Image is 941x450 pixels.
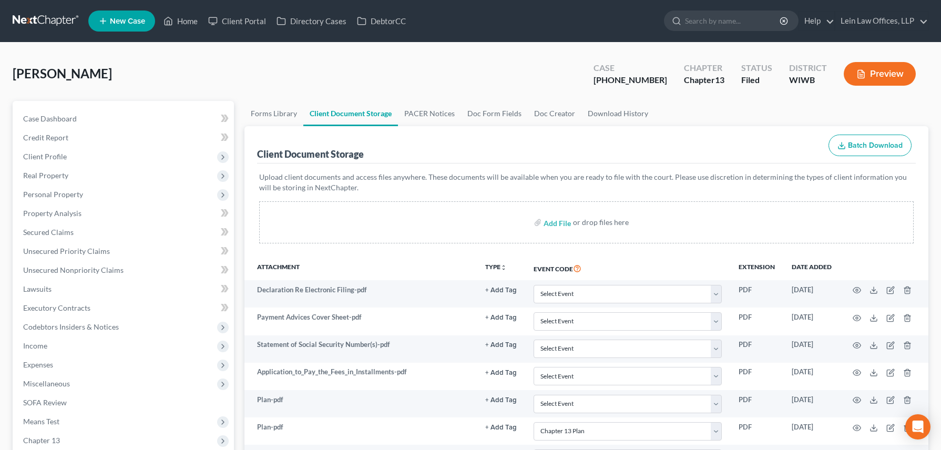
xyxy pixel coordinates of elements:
[158,12,203,30] a: Home
[485,312,517,322] a: + Add Tag
[799,12,834,30] a: Help
[783,256,840,280] th: Date added
[23,436,60,445] span: Chapter 13
[573,217,629,228] div: or drop files here
[244,417,477,445] td: Plan-pdf
[730,308,783,335] td: PDF
[23,228,74,237] span: Secured Claims
[783,417,840,445] td: [DATE]
[257,148,364,160] div: Client Document Storage
[485,342,517,349] button: + Add Tag
[848,141,903,150] span: Batch Download
[23,417,59,426] span: Means Test
[203,12,271,30] a: Client Portal
[730,335,783,363] td: PDF
[15,261,234,280] a: Unsecured Nonpriority Claims
[485,287,517,294] button: + Add Tag
[23,303,90,312] span: Executory Contracts
[244,280,477,308] td: Declaration Re Electronic Filing-pdf
[684,74,724,86] div: Chapter
[271,12,352,30] a: Directory Cases
[244,363,477,390] td: Application_to_Pay_the_Fees_in_Installments-pdf
[15,299,234,318] a: Executory Contracts
[110,17,145,25] span: New Case
[528,101,581,126] a: Doc Creator
[485,424,517,431] button: + Add Tag
[303,101,398,126] a: Client Document Storage
[13,66,112,81] span: [PERSON_NAME]
[485,314,517,321] button: + Add Tag
[244,308,477,335] td: Payment Advices Cover Sheet-pdf
[685,11,781,30] input: Search by name...
[244,256,477,280] th: Attachment
[15,204,234,223] a: Property Analysis
[905,414,930,439] div: Open Intercom Messenger
[23,379,70,388] span: Miscellaneous
[244,390,477,417] td: Plan-pdf
[398,101,461,126] a: PACER Notices
[15,128,234,147] a: Credit Report
[352,12,411,30] a: DebtorCC
[730,280,783,308] td: PDF
[730,256,783,280] th: Extension
[15,280,234,299] a: Lawsuits
[485,370,517,376] button: + Add Tag
[594,74,667,86] div: [PHONE_NUMBER]
[23,247,110,255] span: Unsecured Priority Claims
[730,390,783,417] td: PDF
[23,133,68,142] span: Credit Report
[23,284,52,293] span: Lawsuits
[23,322,119,331] span: Codebtors Insiders & Notices
[783,308,840,335] td: [DATE]
[715,75,724,85] span: 13
[684,62,724,74] div: Chapter
[485,397,517,404] button: + Add Tag
[594,62,667,74] div: Case
[789,62,827,74] div: District
[15,242,234,261] a: Unsecured Priority Claims
[783,335,840,363] td: [DATE]
[783,363,840,390] td: [DATE]
[525,256,730,280] th: Event Code
[789,74,827,86] div: WIWB
[15,223,234,242] a: Secured Claims
[581,101,654,126] a: Download History
[835,12,928,30] a: Lein Law Offices, LLP
[23,171,68,180] span: Real Property
[783,390,840,417] td: [DATE]
[15,393,234,412] a: SOFA Review
[829,135,912,157] button: Batch Download
[741,62,772,74] div: Status
[783,280,840,308] td: [DATE]
[500,264,507,271] i: unfold_more
[23,114,77,123] span: Case Dashboard
[485,367,517,377] a: + Add Tag
[23,152,67,161] span: Client Profile
[730,417,783,445] td: PDF
[485,340,517,350] a: + Add Tag
[23,341,47,350] span: Income
[741,74,772,86] div: Filed
[23,398,67,407] span: SOFA Review
[485,285,517,295] a: + Add Tag
[844,62,916,86] button: Preview
[15,109,234,128] a: Case Dashboard
[244,335,477,363] td: Statement of Social Security Number(s)-pdf
[23,209,81,218] span: Property Analysis
[730,363,783,390] td: PDF
[23,265,124,274] span: Unsecured Nonpriority Claims
[485,395,517,405] a: + Add Tag
[259,172,914,193] p: Upload client documents and access files anywhere. These documents will be available when you are...
[23,190,83,199] span: Personal Property
[461,101,528,126] a: Doc Form Fields
[244,101,303,126] a: Forms Library
[485,264,507,271] button: TYPEunfold_more
[23,360,53,369] span: Expenses
[485,422,517,432] a: + Add Tag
